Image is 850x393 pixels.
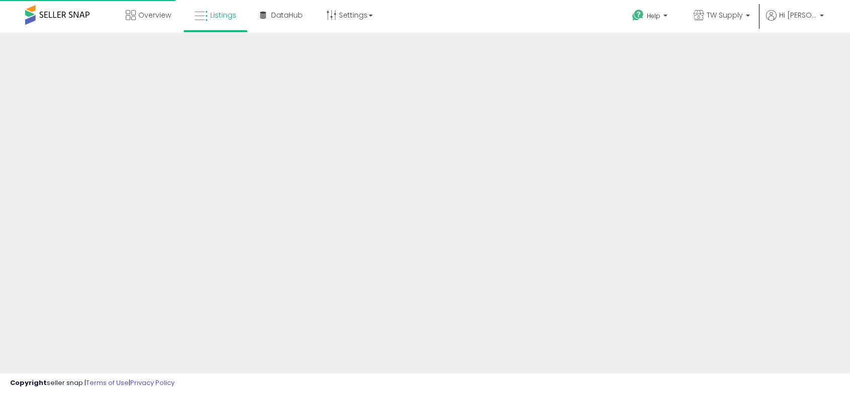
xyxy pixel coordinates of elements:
[766,10,824,33] a: Hi [PERSON_NAME]
[138,10,171,20] span: Overview
[779,10,817,20] span: Hi [PERSON_NAME]
[10,378,47,387] strong: Copyright
[707,10,743,20] span: TW Supply
[130,378,175,387] a: Privacy Policy
[647,12,660,20] span: Help
[86,378,129,387] a: Terms of Use
[624,2,677,33] a: Help
[271,10,303,20] span: DataHub
[210,10,236,20] span: Listings
[10,378,175,388] div: seller snap | |
[632,9,644,22] i: Get Help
